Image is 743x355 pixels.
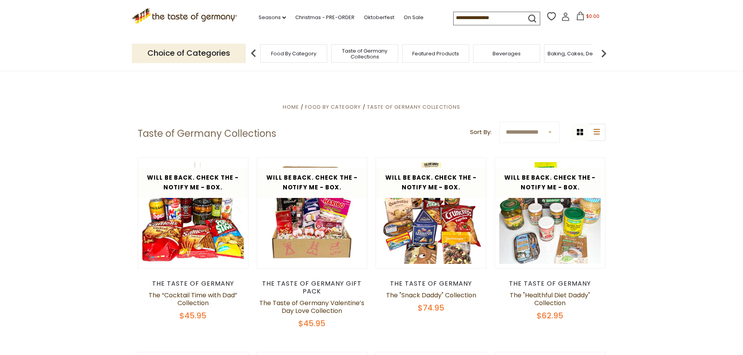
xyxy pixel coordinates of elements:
[596,46,612,61] img: next arrow
[138,128,276,140] h1: Taste of Germany Collections
[271,51,316,57] a: Food By Category
[470,127,491,137] label: Sort By:
[298,318,325,329] span: $45.95
[364,13,394,22] a: Oktoberfest
[571,12,605,23] button: $0.00
[257,280,368,295] div: The Taste of Germany Gift Pack
[246,46,261,61] img: previous arrow
[132,44,246,63] p: Choice of Categories
[495,158,605,268] img: The "Healthful Diet Daddy" Collection
[259,298,364,315] a: The Taste of Germany Valentine’s Day Love Collection
[138,280,249,288] div: The Taste of Germany
[376,158,486,268] img: The "Snack Daddy" Collection
[295,13,355,22] a: Christmas - PRE-ORDER
[510,291,590,307] a: The "Healthful Diet Daddy" Collection
[412,51,459,57] a: Featured Products
[138,158,248,268] img: The “Cocktail Time with Dad” Collection
[537,310,563,321] span: $62.95
[283,103,299,111] a: Home
[586,13,599,19] span: $0.00
[418,302,444,313] span: $74.95
[259,13,286,22] a: Seasons
[257,158,367,268] img: The Taste of Germany Valentine’s Day Love Collection
[149,291,237,307] a: The “Cocktail Time with Dad” Collection
[333,48,396,60] a: Taste of Germany Collections
[305,103,361,111] a: Food By Category
[493,51,521,57] a: Beverages
[376,280,487,288] div: The Taste of Germany
[495,280,606,288] div: The Taste of Germany
[386,291,476,300] a: The "Snack Daddy" Collection
[548,51,608,57] a: Baking, Cakes, Desserts
[179,310,206,321] span: $45.95
[367,103,460,111] a: Taste of Germany Collections
[404,13,424,22] a: On Sale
